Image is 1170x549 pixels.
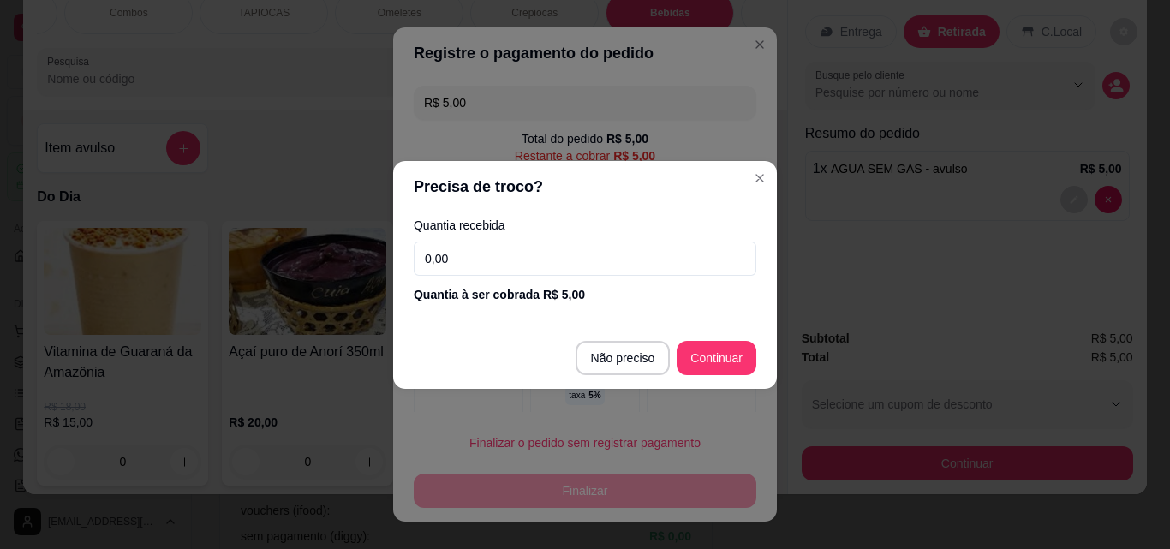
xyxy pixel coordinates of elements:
[414,286,756,303] div: Quantia à ser cobrada R$ 5,00
[393,160,777,212] header: Precisa de troco?
[414,218,756,230] label: Quantia recebida
[576,341,671,375] button: Não preciso
[746,164,773,191] button: Close
[677,341,756,375] button: Continuar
